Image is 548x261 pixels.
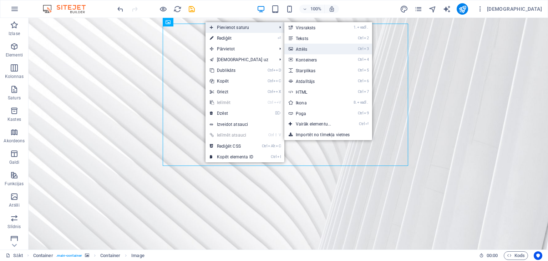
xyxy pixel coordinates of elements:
[296,122,331,127] font: Vairāk elementu...
[217,133,246,138] font: Ielīmēt atsauci
[296,58,317,63] font: Konteiners
[278,36,281,40] font: ⏎
[5,74,24,79] font: Kolonnas
[9,203,19,208] font: Attēli
[279,133,281,137] font: V
[276,100,281,105] font: +V
[367,89,369,94] font: 7
[6,53,23,58] font: Elementi
[296,68,315,73] font: Starplikas
[217,25,249,30] font: Pievienot saturu
[296,132,350,137] font: Importēt no tīmekļa vietnes
[271,144,275,148] font: Alt
[13,253,23,258] font: Sākt
[217,89,228,94] font: Griezt
[205,141,258,152] a: CtrlAltCRediģēt CSS
[296,90,308,95] font: HTML
[299,5,325,13] button: 100%
[279,144,281,148] font: C
[457,3,468,15] button: publicēt
[187,5,196,13] button: saglabāt
[329,6,335,12] i: Mainot izmēru, tālummaiņas līmenis automātiski tiek pielāgots izvēlētajai ierīcei.
[7,117,21,122] font: Kastes
[534,251,542,260] button: Lietotājcentriskums
[358,68,364,73] font: Ctrl
[284,54,345,65] a: Ctrl4Konteiners
[487,6,542,12] font: [DEMOGRAPHIC_DATA]
[284,97,345,108] a: 8.vadl .Ikona
[284,33,345,44] a: Ctrl2Teksts
[284,65,345,76] a: Ctrl5Starplikas
[217,154,253,159] font: Kopēt elementa ID
[205,87,258,97] a: Ctrl+XGriezt
[205,65,258,76] a: Ctrl+DDublikāts
[280,154,281,159] font: I
[296,79,315,84] font: Atdalītājs
[296,100,307,105] font: Ikona
[217,100,230,105] font: Ielīmēt
[268,68,275,73] font: Ctrl+
[268,89,275,94] font: Ctrl+
[479,251,498,260] h6: Sesijas laiks
[284,76,345,87] a: Ctrl6Atdalītājs
[354,25,356,30] font: 1.
[205,130,258,141] a: Ctrl⇧VIelīmēt atsauci
[443,5,451,13] i: Mākslīgā intelekta rakstnieks
[296,36,308,41] font: Teksts
[358,79,364,83] font: Ctrl
[279,79,281,83] font: C
[284,87,345,97] a: Ctrl7HTML
[458,5,467,13] i: Publicēt
[365,122,369,126] font: ⏎
[414,5,422,13] button: lapas
[173,5,182,13] button: pārlādēt
[358,57,364,62] font: Ctrl
[279,89,281,94] font: X
[354,100,356,105] font: 8.
[487,253,498,258] font: 00:00
[367,111,369,115] font: 9
[359,122,365,126] font: Ctrl
[205,33,258,44] a: ⏎Rediģēt
[6,251,23,260] a: Noklikšķiniet, lai atceltu atlasi. Veiciet dubultklikšķi, lai atvērtu lapas
[9,31,20,36] font: Izlase
[205,76,258,87] a: Ctrl+CKopēt
[41,5,95,13] img: Redaktora logotips
[360,100,368,105] font: vadl .
[268,100,273,105] font: Ctrl
[367,79,369,83] font: 6
[367,68,369,73] font: 5
[217,46,235,51] font: Pārvietot
[100,251,120,260] span: Click to select. Double-click to edit
[274,133,278,137] font: ⇧
[262,144,268,148] font: Ctrl
[275,111,281,115] font: ⌦
[428,5,437,13] i: Navigators
[284,44,345,54] a: Ctrl3Attēls
[33,251,144,260] nav: navigācijas josla
[296,47,308,52] font: Attēls
[296,25,315,30] font: Virsraksts
[358,89,364,94] font: Ctrl
[400,5,408,13] button: dizains
[367,36,369,40] font: 2
[284,129,372,140] a: Importēt no tīmekļa vietnes
[367,46,369,51] font: 3
[428,5,437,13] button: navigators
[188,5,196,13] i: Saglabāt (Ctrl+S)
[358,111,364,115] font: Ctrl
[7,224,21,229] font: Slīdnis
[56,251,82,260] span: . main-container
[116,5,125,13] i: Undo: Delete elements (Ctrl+Z)
[442,5,451,13] button: teksta_ģenerators
[4,138,25,143] font: Akordeons
[116,5,125,13] button: atsaukt
[217,144,241,149] font: Rediģēt CSS
[159,5,167,13] button: Noklikšķiniet šeit, lai izietu no priekšskatījuma režīma un turpinātu rediģēšanu
[514,253,525,258] font: Kods
[205,54,274,65] a: [DEMOGRAPHIC_DATA] uz
[284,119,345,129] a: Ctrl⏎Vairāk elementu...
[205,119,284,130] a: Izveidot atsauci
[217,57,268,62] font: [DEMOGRAPHIC_DATA] uz
[268,79,275,83] font: Ctrl+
